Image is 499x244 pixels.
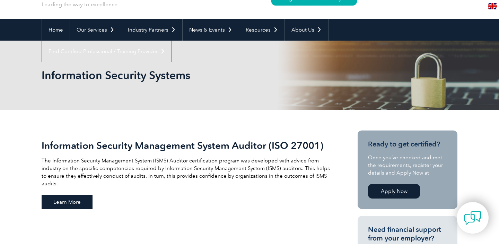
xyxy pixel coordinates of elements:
a: News & Events [183,19,239,41]
p: Once you’ve checked and met the requirements, register your details and Apply Now at [368,154,447,177]
img: contact-chat.png [464,209,481,227]
p: Leading the way to excellence [42,1,117,8]
a: Apply Now [368,184,420,199]
a: Resources [239,19,284,41]
a: Our Services [70,19,121,41]
img: en [488,3,497,9]
a: Home [42,19,70,41]
h2: Information Security Management System Auditor (ISO 27001) [42,140,333,151]
h1: Information Security Systems [42,68,308,82]
a: Information Security Management System Auditor (ISO 27001) The Information Security Management Sy... [42,131,333,218]
p: The Information Security Management System (ISMS) Auditor certification program was developed wit... [42,157,333,187]
a: About Us [285,19,328,41]
h3: Ready to get certified? [368,140,447,149]
span: Learn More [42,195,93,209]
a: Industry Partners [121,19,182,41]
h3: Need financial support from your employer? [368,225,447,243]
a: Find Certified Professional / Training Provider [42,41,172,62]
